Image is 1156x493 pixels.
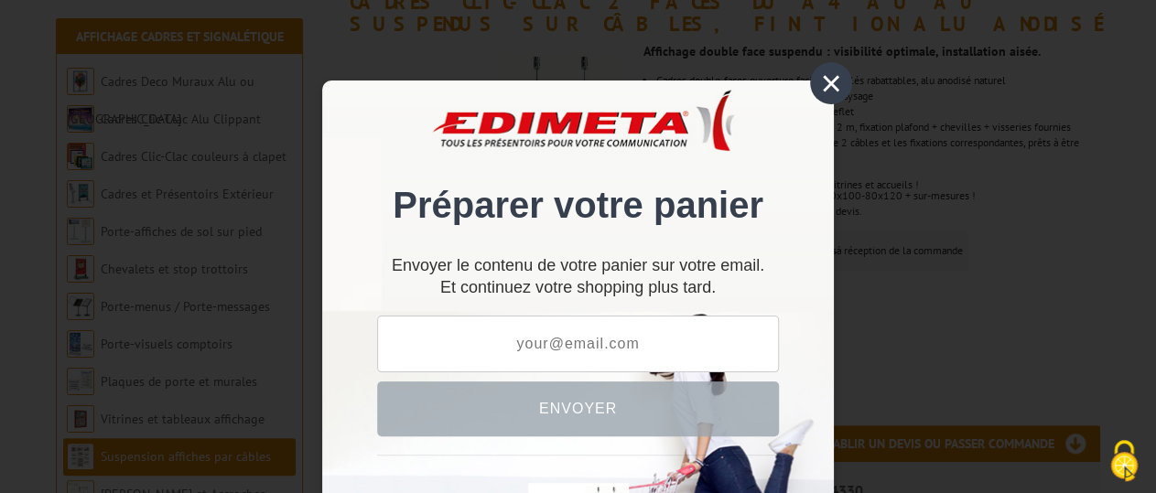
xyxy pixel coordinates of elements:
[1092,431,1156,493] button: Cookies (fenêtre modale)
[377,108,779,244] div: Préparer votre panier
[810,62,852,104] div: ×
[377,263,779,268] p: Envoyer le contenu de votre panier sur votre email.
[377,316,779,372] input: your@email.com
[377,263,779,297] div: Et continuez votre shopping plus tard.
[377,381,779,436] button: Envoyer
[1101,438,1147,484] img: Cookies (fenêtre modale)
